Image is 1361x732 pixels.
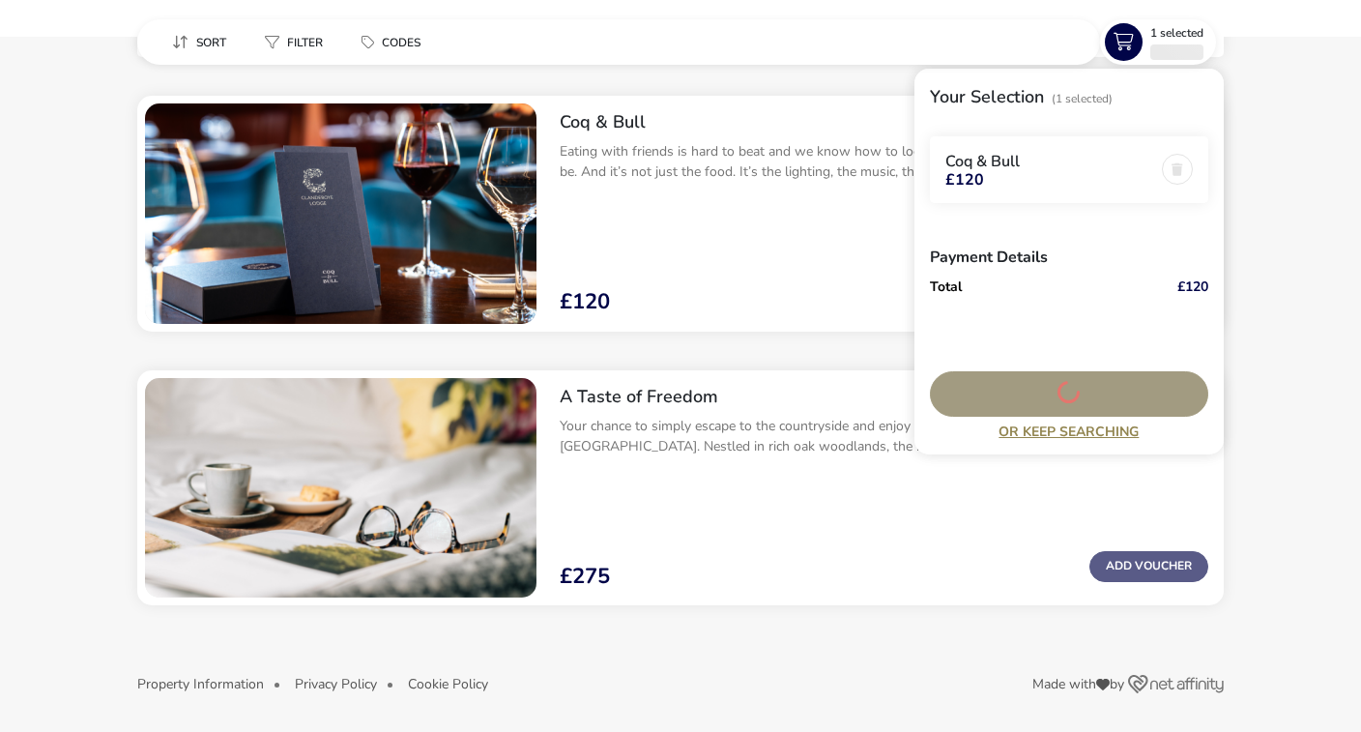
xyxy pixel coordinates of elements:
h3: Payment Details [930,234,1208,280]
h2: Coq & Bull [560,111,1208,133]
span: Codes [382,35,420,50]
h2: A Taste of Freedom [560,386,1208,408]
swiper-slide: 1 / 1 [145,378,536,599]
button: Privacy Policy [295,677,377,691]
naf-get-fp-price: £120 [1177,278,1208,296]
button: Add Voucher [1089,551,1208,582]
p: Eating with friends is hard to beat and we know how to look after people. The Coq & Bull is the p... [560,141,1208,182]
button: Codes [346,28,436,56]
p: Total [930,280,1152,294]
span: Filter [287,35,323,50]
button: Cookie Policy [408,677,488,691]
button: 1 Selected [1100,19,1216,65]
naf-pibe-menu-bar-item: Sort [157,28,249,56]
div: £275 [560,563,610,591]
naf-pibe-menu-bar-item: Codes [346,28,444,56]
div: £120 [560,288,610,316]
p: Your chance to simply escape to the countryside and enjoy the famed hospitality at the [GEOGRAPHI... [560,416,1208,456]
button: Property Information [137,677,264,691]
button: Sort [157,28,242,56]
naf-pibe-menu-bar-item: Filter [249,28,346,56]
span: Coq & Bull [945,151,1020,172]
button: Filter [249,28,338,56]
naf-pibe-menu-bar-item: 1 Selected [1100,19,1224,65]
swiper-slide: 1 / 1 [145,103,536,324]
a: Or Keep Searching [930,425,1208,439]
h2: Your Selection [930,85,1044,108]
span: 1 Selected [1150,25,1203,41]
span: £120 [945,172,984,188]
span: (1 Selected) [1052,91,1113,106]
span: Made with by [1032,678,1124,691]
span: Sort [196,35,226,50]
